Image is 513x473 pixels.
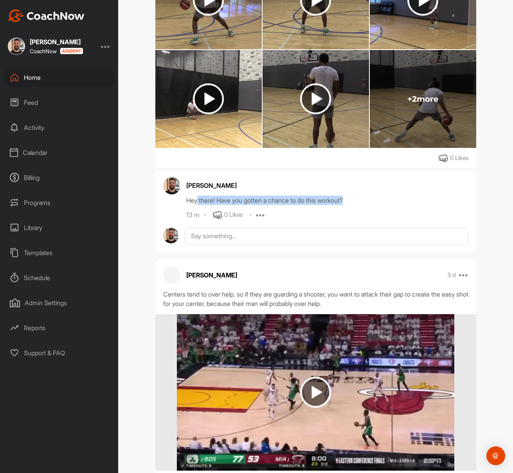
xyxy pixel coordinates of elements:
div: Feed [4,93,115,112]
img: avatar [163,177,180,194]
img: avatar [163,228,179,244]
div: 0 Likes [450,154,468,163]
img: play [193,83,224,114]
div: [PERSON_NAME] [30,39,83,45]
div: Admin Settings [4,293,115,313]
img: media [263,50,369,148]
div: Home [4,68,115,87]
div: [PERSON_NAME] [186,181,468,190]
div: Billing [4,168,115,187]
span: + 2 more [407,94,439,104]
div: CoachNow [30,48,83,54]
div: Reports [4,318,115,338]
div: Schedule [4,268,115,288]
img: media [155,50,262,148]
div: Programs [4,193,115,212]
img: CoachNow [8,9,85,22]
div: Calendar [4,143,115,162]
div: Hey there! Have you gotten a chance to do this workout? [186,196,468,205]
img: play [300,377,331,408]
div: Support & FAQ [4,343,115,363]
img: play [300,83,331,114]
div: Templates [4,243,115,263]
div: Activity [4,118,115,137]
div: 0 Likes [224,210,243,219]
p: 3 d [447,271,456,279]
img: media [177,314,454,471]
img: CoachNow acadmey [60,48,83,54]
p: [PERSON_NAME] [186,270,237,280]
div: 13 m [186,211,200,219]
img: square_94840204ffa682ebe84d3d74b4446009.jpg [8,38,25,55]
div: Library [4,218,115,237]
div: Centers tend to over help, so if they are guarding a shooter, you want to attack their gap to cre... [163,290,468,308]
div: Open Intercom Messenger [486,446,505,465]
